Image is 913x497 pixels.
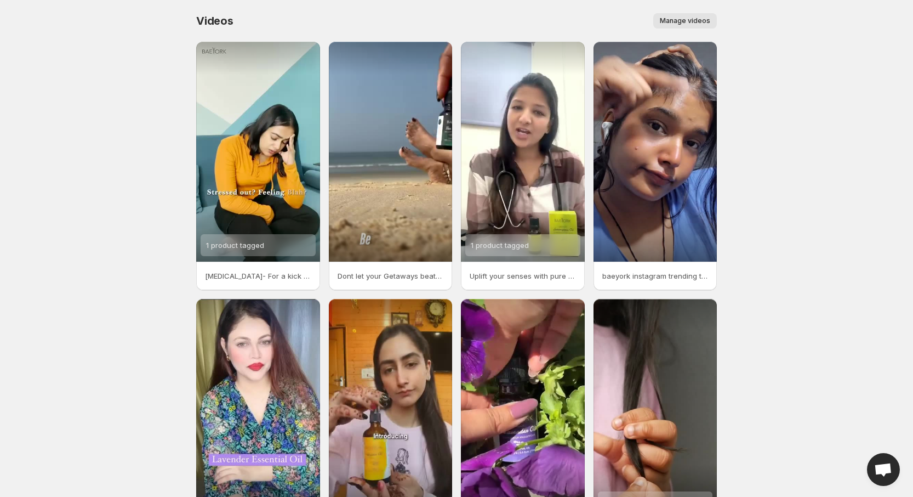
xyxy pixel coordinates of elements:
p: Dont let your Getaways beat you down Let your vacations be all the more reason for you to get Bae... [338,270,444,281]
button: Manage videos [653,13,717,29]
span: 1 product tagged [471,241,529,250]
p: Uplift your senses with pure lemongrass oil and natural carrier oils Crafted for revitalization f... [470,270,576,281]
span: Manage videos [660,16,710,25]
p: [MEDICAL_DATA]- For a kick of energy through your candles that are waiting to feel the winter air... [205,270,311,281]
p: baeyork instagram trending trendingreels insta trend instadaily instalike collab ad reelitfeelit [602,270,709,281]
span: Videos [196,14,233,27]
a: Open chat [867,453,900,486]
span: 1 product tagged [206,241,264,250]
